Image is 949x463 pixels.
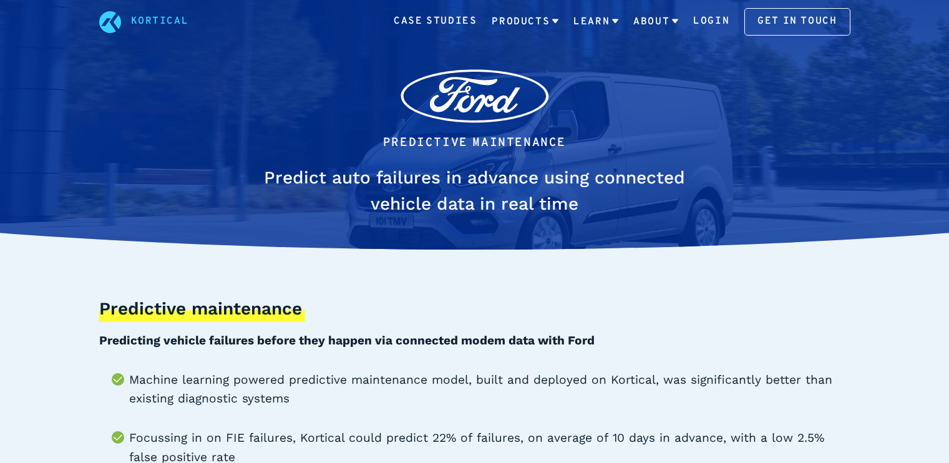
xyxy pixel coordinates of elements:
[131,14,189,30] a: Kortical
[99,333,595,348] b: Predicting vehicle failures before they happen via connected modem data with Ford
[129,371,850,409] li: Machine learning powered predictive maintenance model, built and deployed on Kortical, was signif...
[744,8,850,36] a: Get in touch
[99,298,305,322] h3: Predictive maintenance
[240,165,709,217] h1: Predict auto failures in advance using connected vehicle data in real time
[394,14,477,30] a: Case Studies
[383,134,566,153] li: Predictive Maintenance
[573,6,618,38] a: Learn
[633,6,678,38] a: About
[397,66,553,126] img: Ford client logo
[693,14,729,30] a: Login
[492,6,558,38] a: Products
